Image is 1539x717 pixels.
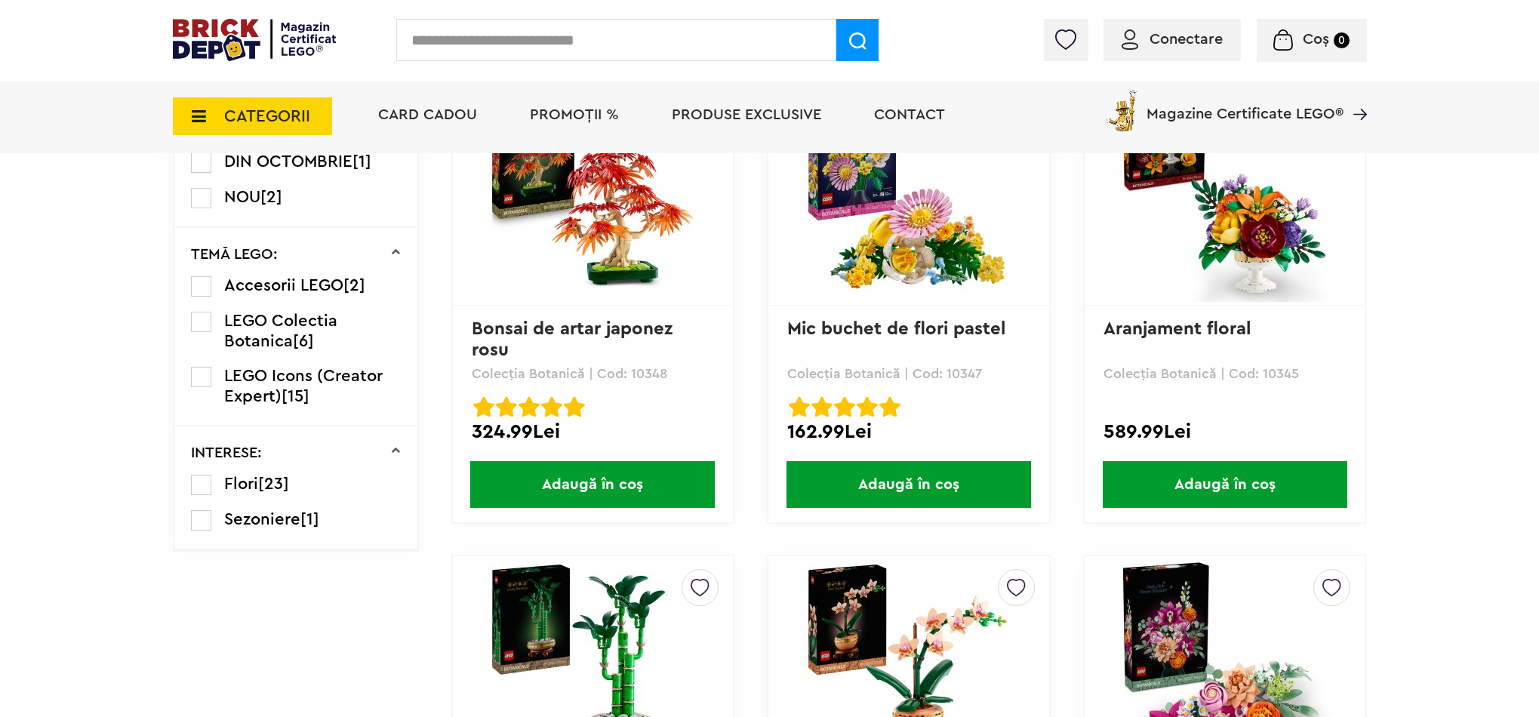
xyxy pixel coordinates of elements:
[1344,87,1367,102] a: Magazine Certificate LEGO®
[1147,87,1344,122] span: Magazine Certificate LEGO®
[453,461,733,508] a: Adaugă în coș
[1103,461,1347,508] span: Adaugă în coș
[672,107,821,122] a: Produse exclusive
[224,368,383,405] span: LEGO Icons (Creator Expert)
[519,396,540,417] img: Evaluare cu stele
[224,153,352,170] span: DIN OCTOMBRIE
[224,312,337,349] span: LEGO Colectia Botanica
[473,396,494,417] img: Evaluare cu stele
[789,396,810,417] img: Evaluare cu stele
[1085,461,1365,508] a: Adaugă în coș
[496,396,517,417] img: Evaluare cu stele
[879,396,900,417] img: Evaluare cu stele
[224,108,310,125] span: CATEGORII
[874,107,945,122] a: Contact
[1103,422,1346,442] div: 589.99Lei
[857,396,878,417] img: Evaluare cu stele
[300,511,319,528] span: [1]
[191,247,278,262] p: TEMĂ LEGO:
[258,475,289,492] span: [23]
[282,388,309,405] span: [15]
[1103,320,1251,338] a: Aranjament floral
[787,320,1005,338] a: Mic buchet de flori pastel
[260,189,282,205] span: [2]
[224,189,260,205] span: NOU
[191,445,262,460] p: INTERESE:
[1334,32,1350,48] small: 0
[378,107,477,122] a: Card Cadou
[352,153,371,170] span: [1]
[224,475,258,492] span: Flori
[1303,32,1329,47] span: Coș
[1150,32,1223,47] span: Conectare
[472,367,714,380] p: Colecția Botanică | Cod: 10348
[1119,91,1331,302] img: Aranjament floral
[787,422,1030,442] div: 162.99Lei
[787,367,1030,380] p: Colecția Botanică | Cod: 10347
[541,396,562,417] img: Evaluare cu stele
[343,277,365,294] span: [2]
[564,396,585,417] img: Evaluare cu stele
[1103,367,1346,380] p: Colecția Botanică | Cod: 10345
[224,511,300,528] span: Sezoniere
[786,461,1031,508] span: Adaugă în coș
[834,396,855,417] img: Evaluare cu stele
[803,91,1014,302] img: Mic buchet de flori pastel
[293,333,314,349] span: [6]
[1122,32,1223,47] a: Conectare
[487,91,698,302] img: Bonsai de artar japonez rosu
[530,107,619,122] a: PROMOȚII %
[472,422,714,442] div: 324.99Lei
[472,320,678,359] a: Bonsai de artar japonez rosu
[224,277,343,294] span: Accesorii LEGO
[768,461,1048,508] a: Adaugă în coș
[470,461,715,508] span: Adaugă în coș
[811,396,833,417] img: Evaluare cu stele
